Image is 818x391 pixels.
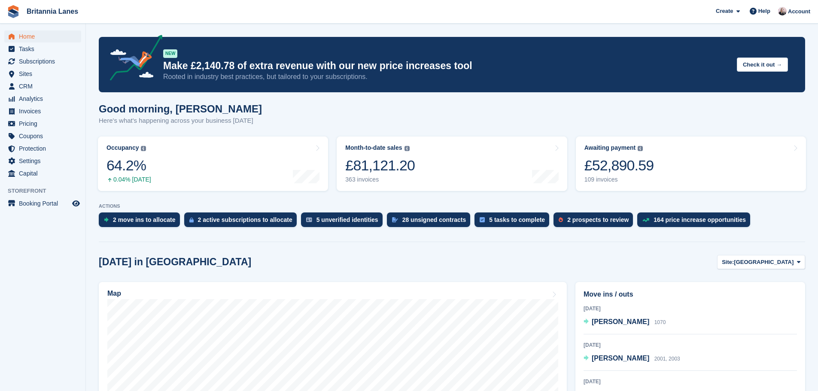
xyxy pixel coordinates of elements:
h1: Good morning, [PERSON_NAME] [99,103,262,115]
a: Preview store [71,198,81,209]
span: Subscriptions [19,55,70,67]
div: 363 invoices [345,176,415,183]
a: Britannia Lanes [23,4,82,18]
a: menu [4,167,81,179]
div: 2 prospects to review [567,216,629,223]
img: price_increase_opportunities-93ffe204e8149a01c8c9dc8f82e8f89637d9d84a8eef4429ea346261dce0b2c0.svg [642,218,649,222]
a: 5 unverified identities [301,212,387,231]
img: active_subscription_to_allocate_icon-d502201f5373d7db506a760aba3b589e785aa758c864c3986d89f69b8ff3... [189,217,194,223]
div: 64.2% [106,157,151,174]
div: [DATE] [584,378,797,385]
img: task-75834270c22a3079a89374b754ae025e5fb1db73e45f91037f5363f120a921f8.svg [480,217,485,222]
span: Site: [722,258,734,267]
a: menu [4,55,81,67]
a: menu [4,80,81,92]
span: Tasks [19,43,70,55]
img: prospect-51fa495bee0391a8d652442698ab0144808aea92771e9ea1ae160a38d050c398.svg [559,217,563,222]
span: CRM [19,80,70,92]
img: move_ins_to_allocate_icon-fdf77a2bb77ea45bf5b3d319d69a93e2d87916cf1d5bf7949dd705db3b84f3ca.svg [104,217,109,222]
span: Storefront [8,187,85,195]
span: Create [716,7,733,15]
div: 28 unsigned contracts [402,216,466,223]
a: 2 active subscriptions to allocate [184,212,301,231]
p: Rooted in industry best practices, but tailored to your subscriptions. [163,72,730,82]
a: menu [4,43,81,55]
a: menu [4,130,81,142]
span: Coupons [19,130,70,142]
span: Home [19,30,70,42]
a: Awaiting payment £52,890.59 109 invoices [576,136,806,191]
img: contract_signature_icon-13c848040528278c33f63329250d36e43548de30e8caae1d1a13099fd9432cc5.svg [392,217,398,222]
button: Site: [GEOGRAPHIC_DATA] [717,255,805,269]
h2: Move ins / outs [584,289,797,300]
img: icon-info-grey-7440780725fd019a000dd9b08b2336e03edf1995a4989e88bcd33f0948082b44.svg [638,146,643,151]
span: Booking Portal [19,197,70,209]
a: menu [4,197,81,209]
a: menu [4,30,81,42]
div: 164 price increase opportunities [654,216,746,223]
a: menu [4,93,81,105]
img: icon-info-grey-7440780725fd019a000dd9b08b2336e03edf1995a4989e88bcd33f0948082b44.svg [141,146,146,151]
a: 5 tasks to complete [474,212,553,231]
span: Analytics [19,93,70,105]
div: Occupancy [106,144,139,152]
p: Make £2,140.78 of extra revenue with our new price increases tool [163,60,730,72]
div: 5 tasks to complete [489,216,545,223]
a: Month-to-date sales £81,121.20 363 invoices [337,136,567,191]
img: icon-info-grey-7440780725fd019a000dd9b08b2336e03edf1995a4989e88bcd33f0948082b44.svg [404,146,410,151]
a: 2 move ins to allocate [99,212,184,231]
a: [PERSON_NAME] 1070 [584,317,666,328]
button: Check it out → [737,58,788,72]
h2: [DATE] in [GEOGRAPHIC_DATA] [99,256,251,268]
span: Invoices [19,105,70,117]
div: Awaiting payment [584,144,636,152]
img: Alexandra Lane [778,7,787,15]
img: stora-icon-8386f47178a22dfd0bd8f6a31ec36ba5ce8667c1dd55bd0f319d3a0aa187defe.svg [7,5,20,18]
span: Help [758,7,770,15]
div: [DATE] [584,341,797,349]
div: 5 unverified identities [316,216,378,223]
span: Capital [19,167,70,179]
span: Pricing [19,118,70,130]
div: 2 active subscriptions to allocate [198,216,292,223]
a: menu [4,105,81,117]
p: ACTIONS [99,203,805,209]
span: [PERSON_NAME] [592,318,649,325]
div: NEW [163,49,177,58]
a: 28 unsigned contracts [387,212,475,231]
span: Account [788,7,810,16]
div: £81,121.20 [345,157,415,174]
a: menu [4,68,81,80]
span: Protection [19,142,70,155]
div: £52,890.59 [584,157,654,174]
h2: Map [107,290,121,297]
div: [DATE] [584,305,797,312]
div: 109 invoices [584,176,654,183]
img: verify_identity-adf6edd0f0f0b5bbfe63781bf79b02c33cf7c696d77639b501bdc392416b5a36.svg [306,217,312,222]
div: 2 move ins to allocate [113,216,176,223]
a: Occupancy 64.2% 0.04% [DATE] [98,136,328,191]
a: menu [4,155,81,167]
span: [GEOGRAPHIC_DATA] [734,258,794,267]
span: [PERSON_NAME] [592,355,649,362]
span: Sites [19,68,70,80]
a: 164 price increase opportunities [637,212,754,231]
span: 1070 [654,319,666,325]
div: Month-to-date sales [345,144,402,152]
span: 2001, 2003 [654,356,680,362]
a: [PERSON_NAME] 2001, 2003 [584,353,680,364]
p: Here's what's happening across your business [DATE] [99,116,262,126]
img: price-adjustments-announcement-icon-8257ccfd72463d97f412b2fc003d46551f7dbcb40ab6d574587a9cd5c0d94... [103,35,163,84]
span: Settings [19,155,70,167]
a: 2 prospects to review [553,212,637,231]
a: menu [4,142,81,155]
div: 0.04% [DATE] [106,176,151,183]
a: menu [4,118,81,130]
